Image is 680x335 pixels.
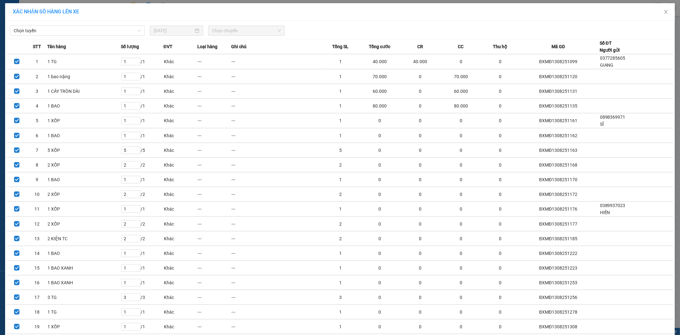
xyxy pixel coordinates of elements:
td: 1 BAO [47,172,121,187]
span: HIỀN [600,210,610,215]
td: 0 [439,261,483,275]
td: 1 [324,202,357,217]
td: 70.000 [357,69,402,84]
span: close [663,9,669,14]
strong: 0931 600 979 [4,18,35,30]
td: / 1 [121,128,164,143]
td: 1 [324,54,357,69]
td: BXMĐ1308251278 [517,305,600,319]
td: 2 XỐP [47,217,121,231]
td: / 1 [121,275,164,290]
td: 2 XỐP [47,187,121,202]
span: STT [33,43,41,50]
td: 0 [439,172,483,187]
td: 0 [402,158,439,172]
td: BXMĐ1308251185 [517,231,600,246]
button: Close [657,3,675,21]
span: Số lượng [121,43,139,50]
td: --- [231,187,324,202]
td: 0 [439,54,483,69]
td: 0 [439,231,483,246]
td: --- [197,202,231,217]
span: ĐỨC ĐẠT GIA LAI [18,6,79,15]
span: Tên hàng [47,43,66,50]
td: 9 [27,172,48,187]
td: --- [231,319,324,334]
td: Khác [164,290,197,305]
td: 1 [324,113,357,128]
td: 0 [439,246,483,261]
td: --- [231,99,324,113]
td: 0 [357,261,402,275]
td: 5 [324,143,357,158]
td: --- [197,187,231,202]
td: Khác [164,143,197,158]
td: Khác [164,275,197,290]
span: BX Miền Đông (H) [4,40,83,58]
td: 0 [483,261,517,275]
td: 40.000 [402,54,439,69]
td: 14 [27,246,48,261]
td: --- [197,261,231,275]
span: CC [458,43,464,50]
td: BXMĐ1308251131 [517,84,600,99]
td: 1 [324,99,357,113]
td: 0 [402,69,439,84]
td: --- [231,128,324,143]
div: Số ĐT Người gửi [600,40,620,54]
td: 0 [439,113,483,128]
span: Loại hàng [197,43,217,50]
td: 0 [483,290,517,305]
td: 0 [483,69,517,84]
td: 0 [483,172,517,187]
td: / 3 [121,290,164,305]
td: 0 [402,290,439,305]
td: Khác [164,261,197,275]
td: / 1 [121,172,164,187]
span: 0898369971 [600,115,625,120]
td: 0 [402,143,439,158]
td: --- [197,290,231,305]
td: --- [197,172,231,187]
td: 2 [324,187,357,202]
span: Chọn chuyến [212,26,281,35]
td: 0 [439,143,483,158]
td: --- [197,158,231,172]
td: --- [231,54,324,69]
td: / 2 [121,187,164,202]
td: 40.000 [357,54,402,69]
td: --- [231,84,324,99]
td: 1 [324,275,357,290]
td: 0 [357,305,402,319]
span: ĐVT [164,43,172,50]
td: 2 KIỆN TC [47,231,121,246]
td: 0 [483,275,517,290]
td: BXMĐ1308251176 [517,202,600,217]
span: Thu hộ [493,43,507,50]
td: --- [231,261,324,275]
td: --- [197,305,231,319]
td: 8 [27,158,48,172]
td: / 2 [121,158,164,172]
td: --- [231,69,324,84]
td: 4 [27,99,48,113]
td: 0 [357,128,402,143]
span: GIANG [600,63,614,68]
td: 1 XỐP [47,113,121,128]
td: Khác [164,187,197,202]
td: 0 [402,319,439,334]
td: Khác [164,172,197,187]
td: 0 [402,128,439,143]
td: 1 BAO XANH [47,261,121,275]
td: --- [197,84,231,99]
td: Khác [164,84,197,99]
td: BXMĐ1308251161 [517,113,600,128]
td: 0 [357,172,402,187]
td: / 1 [121,305,164,319]
strong: 0901 933 179 [40,31,72,37]
td: 0 [439,128,483,143]
td: Khác [164,69,197,84]
td: 0 [357,158,402,172]
td: 3 [27,84,48,99]
strong: 0901 900 568 [40,18,92,30]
